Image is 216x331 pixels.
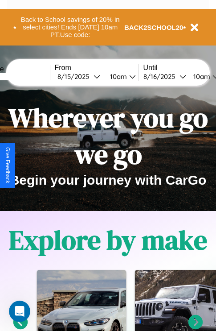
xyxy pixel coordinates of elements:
[143,72,179,81] div: 8 / 16 / 2025
[124,24,183,31] b: BACK2SCHOOL20
[55,64,139,72] label: From
[16,13,124,41] button: Back to School savings of 20% in select cities! Ends [DATE] 10am PT.Use code:
[55,72,103,81] button: 8/15/2025
[4,147,11,183] div: Give Feedback
[9,301,30,322] iframe: Intercom live chat
[103,72,139,81] button: 10am
[189,72,212,81] div: 10am
[9,222,207,258] h1: Explore by make
[106,72,129,81] div: 10am
[57,72,94,81] div: 8 / 15 / 2025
